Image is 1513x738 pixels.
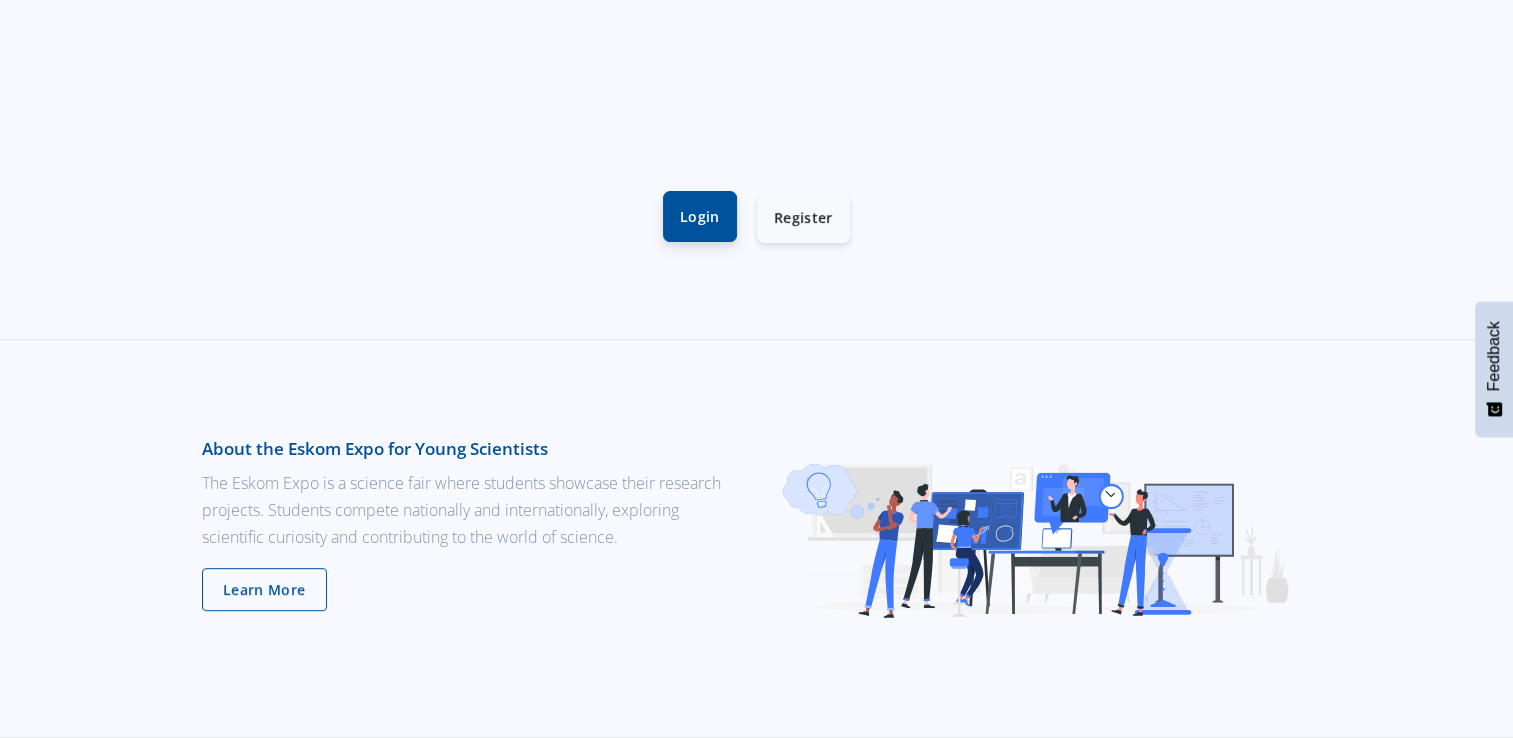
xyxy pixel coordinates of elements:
p: The Eskom Expo is a science fair where students showcase their research projects. Students compet... [202,470,742,552]
a: Login [663,191,737,242]
a: Learn More [202,568,327,611]
span: Feedback [1485,321,1503,391]
img: Eskom Expo [772,436,1312,640]
h3: About the Eskom Expo for Young Scientists [202,436,742,462]
a: Register [757,192,850,243]
button: Feedback - Show survey [1475,301,1513,437]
